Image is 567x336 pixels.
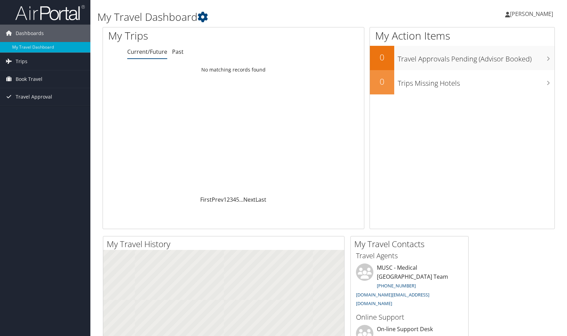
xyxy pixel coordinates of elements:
[172,48,184,56] a: Past
[200,196,212,203] a: First
[243,196,256,203] a: Next
[230,196,233,203] a: 3
[356,292,429,307] a: [DOMAIN_NAME][EMAIL_ADDRESS][DOMAIN_NAME]
[16,88,52,106] span: Travel Approval
[356,312,463,322] h3: Online Support
[356,251,463,261] h3: Travel Agents
[370,28,554,43] h1: My Action Items
[239,196,243,203] span: …
[370,46,554,70] a: 0Travel Approvals Pending (Advisor Booked)
[370,51,394,63] h2: 0
[127,48,167,56] a: Current/Future
[103,64,364,76] td: No matching records found
[15,5,85,21] img: airportal-logo.png
[233,196,236,203] a: 4
[224,196,227,203] a: 1
[510,10,553,18] span: [PERSON_NAME]
[212,196,224,203] a: Prev
[256,196,266,203] a: Last
[16,25,44,42] span: Dashboards
[398,75,554,88] h3: Trips Missing Hotels
[16,70,42,88] span: Book Travel
[505,3,560,24] a: [PERSON_NAME]
[227,196,230,203] a: 2
[108,28,250,43] h1: My Trips
[354,238,468,250] h2: My Travel Contacts
[377,283,416,289] a: [PHONE_NUMBER]
[370,76,394,87] h2: 0
[353,263,467,310] li: MUSC - Medical [GEOGRAPHIC_DATA] Team
[16,53,27,70] span: Trips
[236,196,239,203] a: 5
[97,10,406,24] h1: My Travel Dashboard
[398,51,554,64] h3: Travel Approvals Pending (Advisor Booked)
[107,238,344,250] h2: My Travel History
[370,70,554,94] a: 0Trips Missing Hotels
